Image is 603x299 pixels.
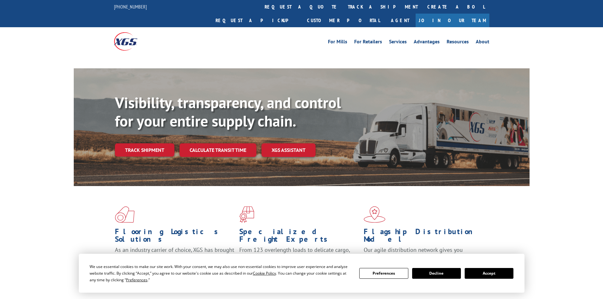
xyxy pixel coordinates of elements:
h1: Flagship Distribution Model [364,228,483,246]
span: Cookie Policy [253,271,276,276]
span: As an industry carrier of choice, XGS has brought innovation and dedication to flooring logistics... [115,246,234,269]
div: We use essential cookies to make our site work. With your consent, we may also use non-essential ... [90,263,352,283]
a: For Retailers [354,39,382,46]
img: xgs-icon-flagship-distribution-model-red [364,206,386,223]
a: [PHONE_NUMBER] [114,3,147,10]
a: Request a pickup [211,14,302,27]
button: Decline [412,268,461,279]
span: Our agile distribution network gives you nationwide inventory management on demand. [364,246,480,261]
h1: Specialized Freight Experts [239,228,359,246]
a: Join Our Team [416,14,489,27]
a: Customer Portal [302,14,385,27]
a: For Mills [328,39,347,46]
button: Preferences [359,268,408,279]
h1: Flooring Logistics Solutions [115,228,235,246]
img: xgs-icon-focused-on-flooring-red [239,206,254,223]
b: Visibility, transparency, and control for your entire supply chain. [115,93,341,131]
a: Calculate transit time [179,143,256,157]
p: From 123 overlength loads to delicate cargo, our experienced staff knows the best way to move you... [239,246,359,274]
a: Services [389,39,407,46]
span: Preferences [126,277,148,283]
a: Resources [447,39,469,46]
button: Accept [465,268,513,279]
a: About [476,39,489,46]
a: Agent [385,14,416,27]
a: XGS ASSISTANT [261,143,316,157]
a: Advantages [414,39,440,46]
div: Cookie Consent Prompt [79,254,524,293]
img: xgs-icon-total-supply-chain-intelligence-red [115,206,135,223]
a: Track shipment [115,143,174,157]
